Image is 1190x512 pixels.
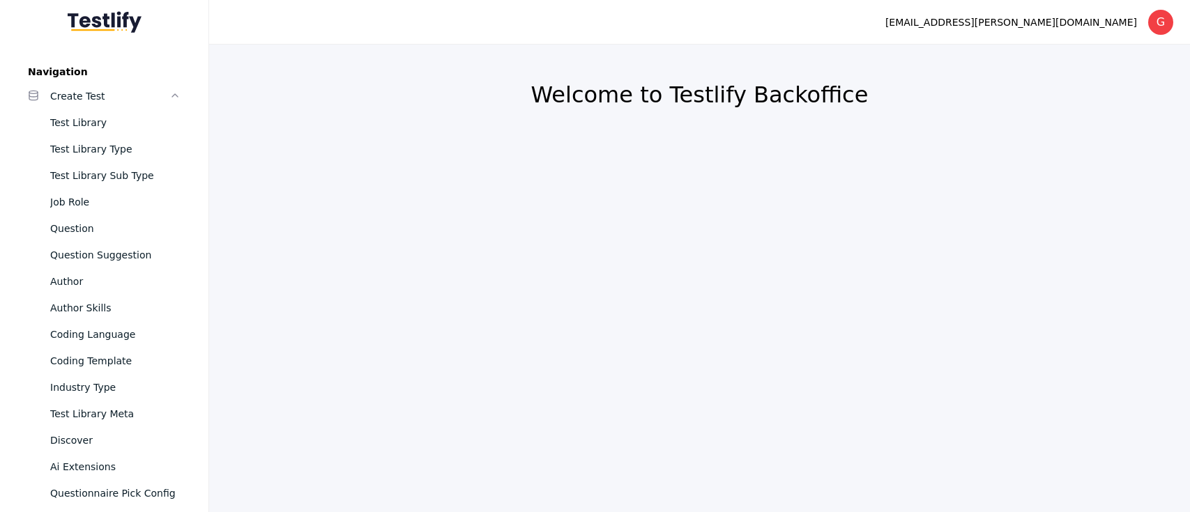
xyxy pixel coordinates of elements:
[50,114,181,131] div: Test Library
[50,167,181,184] div: Test Library Sub Type
[50,352,181,369] div: Coding Template
[17,453,192,480] a: Ai Extensions
[17,268,192,295] a: Author
[17,136,192,162] a: Test Library Type
[885,14,1137,31] div: [EMAIL_ADDRESS][PERSON_NAME][DOMAIN_NAME]
[50,432,181,449] div: Discover
[17,321,192,348] a: Coding Language
[68,11,142,33] img: Testlify - Backoffice
[50,194,181,210] div: Job Role
[50,405,181,422] div: Test Library Meta
[17,242,192,268] a: Question Suggestion
[50,485,181,502] div: Questionnaire Pick Config
[50,220,181,237] div: Question
[17,189,192,215] a: Job Role
[17,480,192,506] a: Questionnaire Pick Config
[50,379,181,396] div: Industry Type
[50,141,181,157] div: Test Library Type
[243,81,1157,109] h2: Welcome to Testlify Backoffice
[50,273,181,290] div: Author
[50,300,181,316] div: Author Skills
[50,458,181,475] div: Ai Extensions
[17,348,192,374] a: Coding Template
[17,215,192,242] a: Question
[50,88,169,104] div: Create Test
[17,162,192,189] a: Test Library Sub Type
[17,374,192,401] a: Industry Type
[17,427,192,453] a: Discover
[17,401,192,427] a: Test Library Meta
[17,295,192,321] a: Author Skills
[17,66,192,77] label: Navigation
[50,247,181,263] div: Question Suggestion
[50,326,181,343] div: Coding Language
[1148,10,1173,35] div: G
[17,109,192,136] a: Test Library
